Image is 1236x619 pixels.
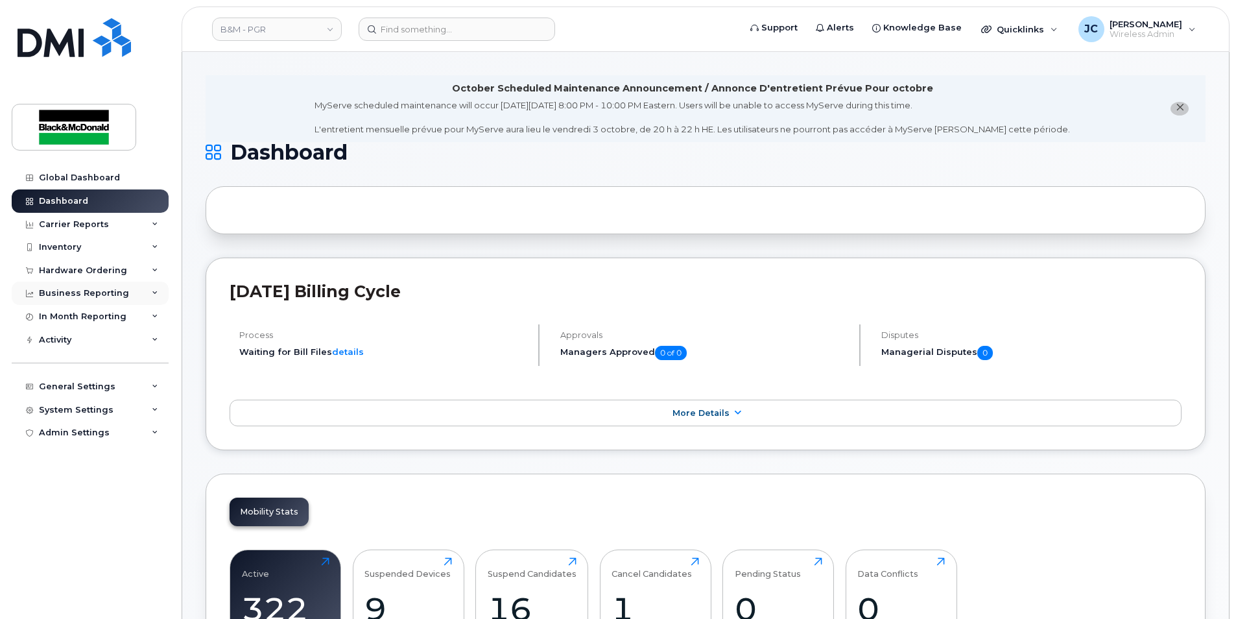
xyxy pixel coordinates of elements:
[881,330,1182,340] h4: Disputes
[881,346,1182,360] h5: Managerial Disputes
[1171,102,1189,115] button: close notification
[452,82,933,95] div: October Scheduled Maintenance Announcement / Annonce D'entretient Prévue Pour octobre
[977,346,993,360] span: 0
[672,408,730,418] span: More Details
[612,557,692,579] div: Cancel Candidates
[242,557,269,579] div: Active
[315,99,1070,136] div: MyServe scheduled maintenance will occur [DATE][DATE] 8:00 PM - 10:00 PM Eastern. Users will be u...
[735,557,801,579] div: Pending Status
[488,557,576,579] div: Suspend Candidates
[560,330,848,340] h4: Approvals
[239,346,527,358] li: Waiting for Bill Files
[364,557,451,579] div: Suspended Devices
[560,346,848,360] h5: Managers Approved
[655,346,687,360] span: 0 of 0
[332,346,364,357] a: details
[230,143,348,162] span: Dashboard
[239,330,527,340] h4: Process
[230,282,1182,301] h2: [DATE] Billing Cycle
[857,557,918,579] div: Data Conflicts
